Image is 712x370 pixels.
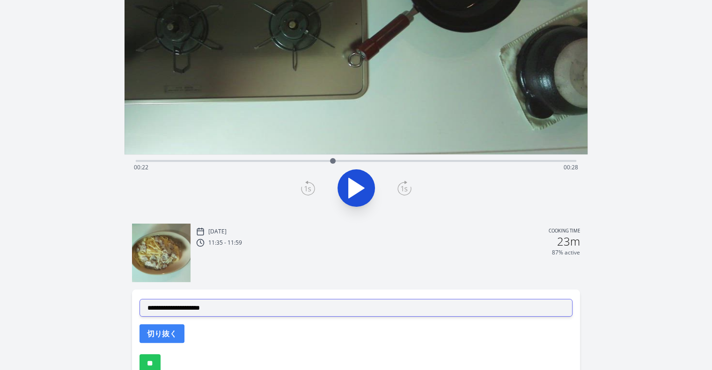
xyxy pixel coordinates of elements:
[208,228,227,235] p: [DATE]
[564,163,578,171] span: 00:28
[549,227,580,236] p: Cooking time
[208,239,242,247] p: 11:35 - 11:59
[134,163,148,171] span: 00:22
[132,224,191,282] img: 250917023633_thumb.jpeg
[552,249,580,256] p: 87% active
[557,236,580,247] h2: 23m
[139,324,184,343] button: 切り抜く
